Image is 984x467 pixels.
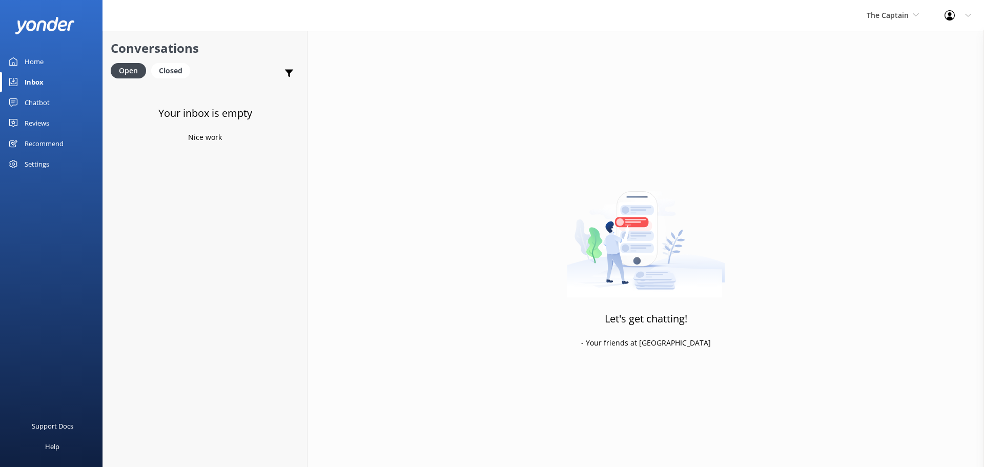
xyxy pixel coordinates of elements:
div: Inbox [25,72,44,92]
img: artwork of a man stealing a conversation from at giant smartphone [567,170,725,298]
div: Recommend [25,133,64,154]
div: Reviews [25,113,49,133]
div: Chatbot [25,92,50,113]
span: The Captain [867,10,909,20]
a: Closed [151,65,195,76]
div: Help [45,436,59,457]
div: Home [25,51,44,72]
h3: Let's get chatting! [605,311,687,327]
p: - Your friends at [GEOGRAPHIC_DATA] [581,337,711,349]
div: Closed [151,63,190,78]
div: Settings [25,154,49,174]
img: yonder-white-logo.png [15,17,74,34]
a: Open [111,65,151,76]
p: Nice work [188,132,222,143]
div: Support Docs [32,416,73,436]
div: Open [111,63,146,78]
h3: Your inbox is empty [158,105,252,121]
h2: Conversations [111,38,299,58]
